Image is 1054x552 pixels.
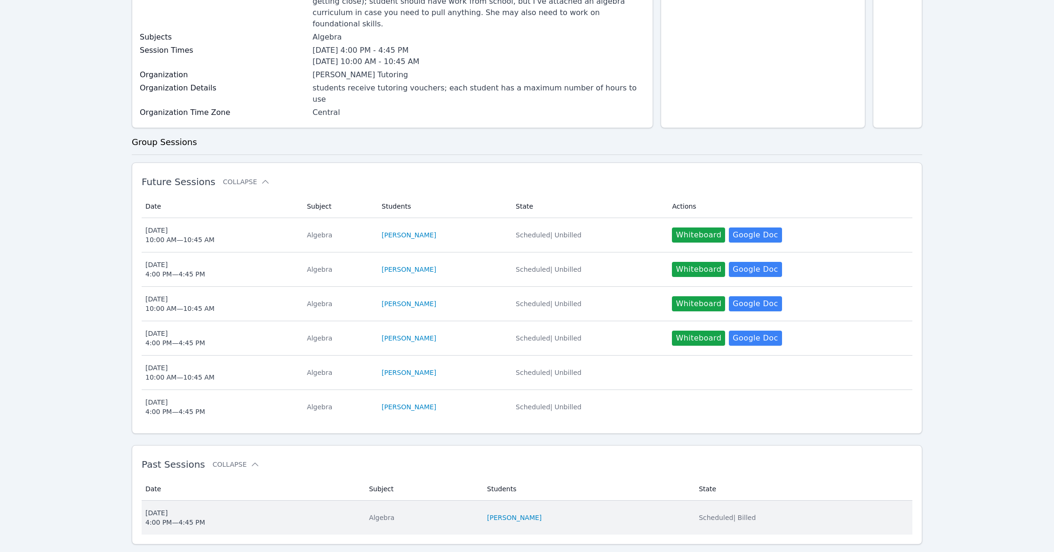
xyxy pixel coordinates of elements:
label: Session Times [140,45,307,56]
button: Whiteboard [672,262,725,277]
tr: [DATE]4:00 PM—4:45 PMAlgebra[PERSON_NAME]Scheduled| Billed [142,501,912,535]
span: Future Sessions [142,176,216,187]
div: Central [312,107,645,118]
div: [DATE] 10:00 AM — 10:45 AM [145,294,215,313]
a: [PERSON_NAME] [487,513,542,522]
a: Google Doc [729,262,782,277]
th: Students [376,195,510,218]
div: [DATE] 4:00 PM — 4:45 PM [145,508,205,527]
tr: [DATE]10:00 AM—10:45 AMAlgebra[PERSON_NAME]Scheduled| Unbilled [142,356,912,390]
div: Algebra [307,368,370,377]
button: Collapse [223,177,270,187]
span: Past Sessions [142,459,205,470]
label: Organization Time Zone [140,107,307,118]
div: [DATE] 4:00 PM — 4:45 PM [145,329,205,348]
th: Actions [666,195,912,218]
span: Scheduled | Unbilled [516,300,582,308]
label: Subjects [140,32,307,43]
h3: Group Sessions [132,136,922,149]
th: Subject [363,478,481,501]
a: [PERSON_NAME] [382,402,436,412]
a: Google Doc [729,296,782,311]
a: [PERSON_NAME] [382,265,436,274]
tr: [DATE]4:00 PM—4:45 PMAlgebra[PERSON_NAME]Scheduled| Unbilled [142,390,912,424]
label: Organization [140,69,307,81]
button: Whiteboard [672,296,725,311]
th: Date [142,195,301,218]
li: [DATE] 10:00 AM - 10:45 AM [312,56,645,67]
li: [DATE] 4:00 PM - 4:45 PM [312,45,645,56]
div: Algebra [369,513,476,522]
th: State [510,195,666,218]
button: Whiteboard [672,331,725,346]
span: Scheduled | Unbilled [516,266,582,273]
tr: [DATE]4:00 PM—4:45 PMAlgebra[PERSON_NAME]Scheduled| UnbilledWhiteboardGoogle Doc [142,252,912,287]
div: [DATE] 4:00 PM — 4:45 PM [145,260,205,279]
div: Algebra [307,230,370,240]
th: Date [142,478,363,501]
a: [PERSON_NAME] [382,333,436,343]
th: State [693,478,912,501]
div: [DATE] 10:00 AM — 10:45 AM [145,363,215,382]
a: [PERSON_NAME] [382,299,436,308]
span: Scheduled | Unbilled [516,403,582,411]
a: Google Doc [729,331,782,346]
button: Collapse [213,460,260,469]
span: Scheduled | Billed [699,514,756,521]
div: [PERSON_NAME] Tutoring [312,69,645,81]
div: Algebra [307,333,370,343]
div: [DATE] 10:00 AM — 10:45 AM [145,226,215,244]
tr: [DATE]4:00 PM—4:45 PMAlgebra[PERSON_NAME]Scheduled| UnbilledWhiteboardGoogle Doc [142,321,912,356]
div: students receive tutoring vouchers; each student has a maximum number of hours to use [312,82,645,105]
a: [PERSON_NAME] [382,230,436,240]
button: Whiteboard [672,227,725,243]
a: [PERSON_NAME] [382,368,436,377]
th: Subject [301,195,376,218]
tr: [DATE]10:00 AM—10:45 AMAlgebra[PERSON_NAME]Scheduled| UnbilledWhiteboardGoogle Doc [142,287,912,321]
div: Algebra [307,299,370,308]
div: Algebra [307,265,370,274]
div: [DATE] 4:00 PM — 4:45 PM [145,398,205,416]
span: Scheduled | Unbilled [516,231,582,239]
span: Scheduled | Unbilled [516,334,582,342]
div: Algebra [312,32,645,43]
th: Students [481,478,693,501]
label: Organization Details [140,82,307,94]
tr: [DATE]10:00 AM—10:45 AMAlgebra[PERSON_NAME]Scheduled| UnbilledWhiteboardGoogle Doc [142,218,912,252]
div: Algebra [307,402,370,412]
span: Scheduled | Unbilled [516,369,582,376]
a: Google Doc [729,227,782,243]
